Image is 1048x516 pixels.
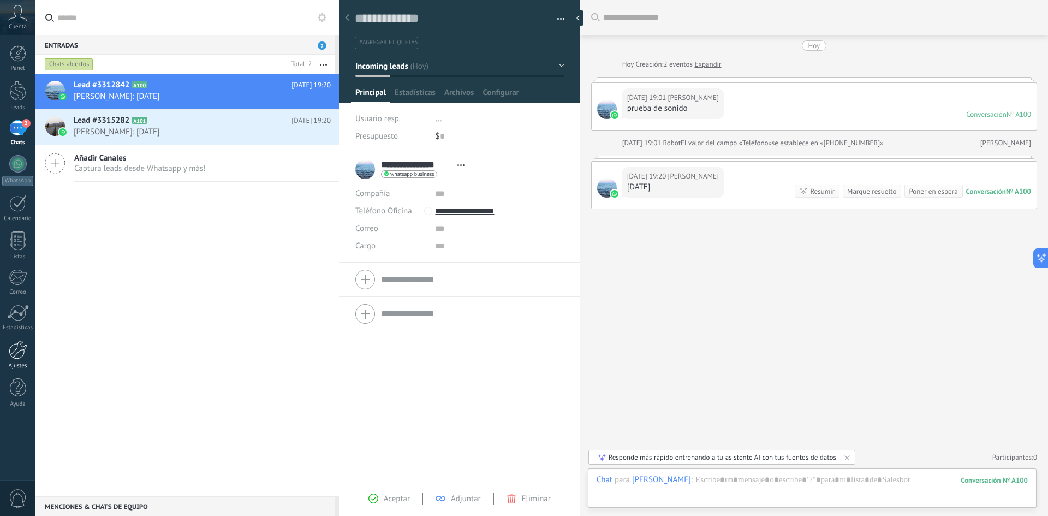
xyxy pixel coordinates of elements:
[2,176,33,186] div: WhatsApp
[436,128,564,145] div: $
[961,476,1028,485] div: 100
[2,363,34,370] div: Ajustes
[74,153,206,163] span: Añadir Canales
[597,99,617,119] span: Damian Hernandez
[35,496,335,516] div: Menciones & Chats de equipo
[573,10,583,26] div: Ocultar
[483,87,519,103] span: Configurar
[451,494,481,504] span: Adjuntar
[390,171,434,177] span: whatsapp business
[980,138,1031,149] a: [PERSON_NAME]
[22,119,31,128] span: 2
[847,186,896,197] div: Marque resuelto
[355,206,412,216] span: Teléfono Oficina
[772,138,884,149] span: se establece en «[PHONE_NUMBER]»
[1033,453,1037,462] span: 0
[359,39,418,46] span: #agregar etiquetas
[74,115,129,126] span: Lead #3315282
[355,131,398,141] span: Presupuesto
[59,93,67,100] img: waba.svg
[59,128,67,136] img: waba.svg
[668,171,719,182] span: Damian Hernandez
[691,475,693,485] span: :
[2,139,34,146] div: Chats
[966,110,1007,119] div: Conversación
[355,110,427,128] div: Usuario resp.
[622,138,663,149] div: [DATE] 19:01
[291,80,331,91] span: [DATE] 19:20
[663,59,692,70] span: 2 eventos
[74,163,206,174] span: Captura leads desde Whatsapp y más!
[74,127,310,137] span: [PERSON_NAME]: [DATE]
[74,91,310,102] span: [PERSON_NAME]: [DATE]
[992,453,1037,462] a: Participantes:0
[909,186,957,197] div: Poner en espera
[45,58,93,71] div: Chats abiertos
[609,453,836,462] div: Responde más rápido entrenando a tu asistente AI con tus fuentes de datos
[287,59,312,70] div: Total: 2
[35,35,335,55] div: Entradas
[9,23,27,31] span: Cuenta
[355,242,376,250] span: Cargo
[627,103,719,114] div: prueba de sonido
[74,80,129,91] span: Lead #3312842
[1007,110,1031,119] div: № A100
[132,117,147,124] span: A101
[355,87,386,103] span: Principal
[291,115,331,126] span: [DATE] 19:20
[966,187,1006,196] div: Conversación
[2,215,34,222] div: Calendario
[355,238,427,255] div: Cargo
[522,494,551,504] span: Eliminar
[808,40,820,51] div: Hoy
[2,104,34,111] div: Leads
[355,220,378,238] button: Correo
[2,401,34,408] div: Ayuda
[627,171,668,182] div: [DATE] 19:20
[436,114,442,124] span: ...
[355,223,378,234] span: Correo
[132,81,147,88] span: A100
[627,92,668,103] div: [DATE] 19:01
[444,87,474,103] span: Archivos
[355,185,427,203] div: Compañía
[395,87,436,103] span: Estadísticas
[384,494,410,504] span: Aceptar
[312,55,335,74] button: Más
[668,92,719,103] span: Damian Hernandez
[627,182,719,193] div: [DATE]
[2,253,34,260] div: Listas
[355,203,412,220] button: Teléfono Oficina
[2,324,34,331] div: Estadísticas
[632,475,691,484] div: Damian Hernandez
[35,74,339,109] a: Lead #3312842 A100 [DATE] 19:20 [PERSON_NAME]: [DATE]
[615,475,630,485] span: para
[35,110,339,145] a: Lead #3315282 A101 [DATE] 19:20 [PERSON_NAME]: [DATE]
[597,178,617,198] span: Damian Hernandez
[622,59,636,70] div: Hoy
[663,138,681,147] span: Robot
[2,65,34,72] div: Panel
[355,128,427,145] div: Presupuesto
[611,190,618,198] img: waba.svg
[694,59,721,70] a: Expandir
[318,41,326,50] span: 2
[810,186,835,197] div: Resumir
[611,111,618,119] img: waba.svg
[355,114,401,124] span: Usuario resp.
[622,59,722,70] div: Creación:
[1006,187,1031,196] div: № A100
[2,289,34,296] div: Correo
[681,138,772,149] span: El valor del campo «Teléfono»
